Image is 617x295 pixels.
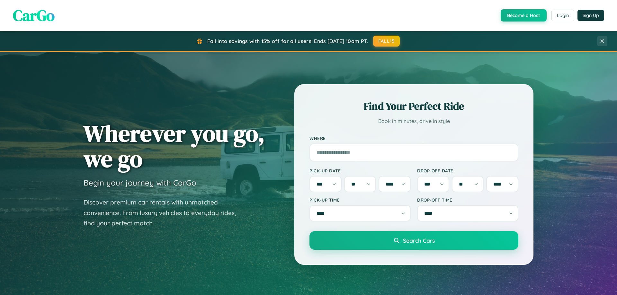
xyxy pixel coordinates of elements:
p: Discover premium car rentals with unmatched convenience. From luxury vehicles to everyday rides, ... [84,197,244,229]
button: Search Cars [309,231,518,250]
button: FALL15 [373,36,400,47]
button: Become a Host [501,9,547,22]
h1: Wherever you go, we go [84,121,265,171]
button: Login [551,10,574,21]
h2: Find Your Perfect Ride [309,99,518,113]
h3: Begin your journey with CarGo [84,178,196,187]
p: Book in minutes, drive in style [309,117,518,126]
label: Drop-off Time [417,197,518,203]
span: Fall into savings with 15% off for all users! Ends [DATE] 10am PT. [207,38,368,44]
span: CarGo [13,5,55,26]
label: Pick-up Time [309,197,411,203]
label: Drop-off Date [417,168,518,173]
span: Search Cars [403,237,435,244]
button: Sign Up [577,10,604,21]
label: Where [309,135,518,141]
label: Pick-up Date [309,168,411,173]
